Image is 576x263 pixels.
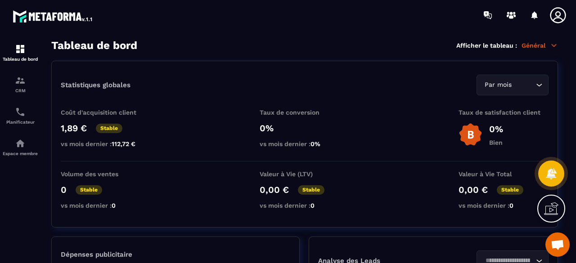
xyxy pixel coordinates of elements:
a: automationsautomationsEspace membre [2,131,38,163]
p: 0,00 € [260,184,289,195]
p: Coût d'acquisition client [61,109,151,116]
a: formationformationCRM [2,68,38,100]
p: 1,89 € [61,123,87,134]
p: Stable [298,185,324,195]
p: Valeur à Vie Total [459,170,549,178]
p: 0% [260,123,350,134]
p: vs mois dernier : [459,202,549,209]
div: Search for option [477,75,549,95]
p: vs mois dernier : [61,202,151,209]
input: Search for option [513,80,534,90]
p: Stable [76,185,102,195]
p: vs mois dernier : [260,140,350,147]
p: vs mois dernier : [260,202,350,209]
span: 0 [310,202,315,209]
img: formation [15,44,26,54]
p: Valeur à Vie (LTV) [260,170,350,178]
p: Taux de satisfaction client [459,109,549,116]
p: Dépenses publicitaire [61,250,290,259]
p: 0,00 € [459,184,488,195]
a: formationformationTableau de bord [2,37,38,68]
p: 0% [489,124,503,134]
span: 0% [310,140,320,147]
p: Statistiques globales [61,81,130,89]
span: Par mois [482,80,513,90]
p: Espace membre [2,151,38,156]
span: 112,72 € [112,140,135,147]
p: Stable [96,124,122,133]
p: Afficher le tableau : [456,42,517,49]
p: Bien [489,139,503,146]
a: schedulerschedulerPlanificateur [2,100,38,131]
p: Planificateur [2,120,38,125]
div: Ouvrir le chat [545,232,570,257]
p: 0 [61,184,67,195]
img: logo [13,8,94,24]
p: Volume des ventes [61,170,151,178]
p: vs mois dernier : [61,140,151,147]
span: 0 [509,202,513,209]
p: Stable [497,185,523,195]
img: scheduler [15,107,26,117]
h3: Tableau de bord [51,39,137,52]
img: b-badge-o.b3b20ee6.svg [459,123,482,147]
p: Tableau de bord [2,57,38,62]
img: automations [15,138,26,149]
span: 0 [112,202,116,209]
p: Général [522,41,558,49]
p: Taux de conversion [260,109,350,116]
img: formation [15,75,26,86]
p: CRM [2,88,38,93]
